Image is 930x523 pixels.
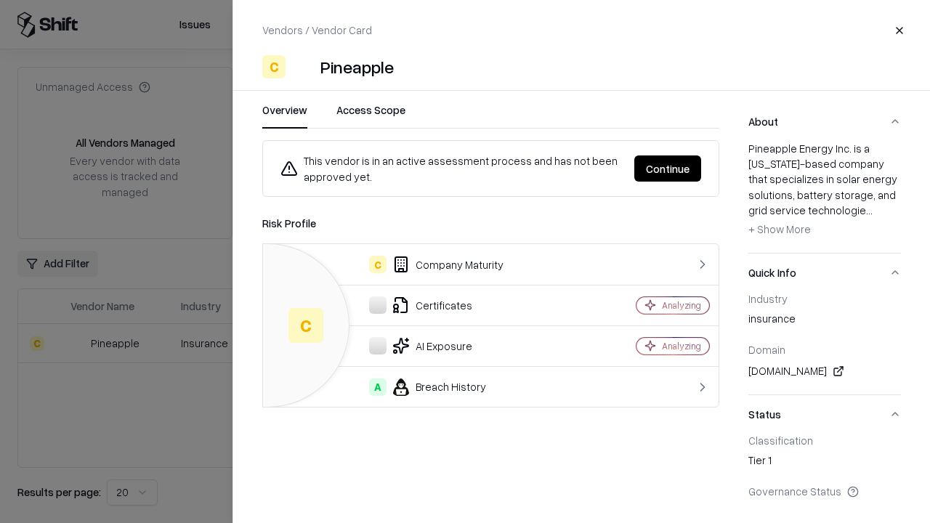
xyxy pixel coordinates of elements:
div: A [369,378,387,396]
div: Breach History [275,378,586,396]
div: Analyzing [662,340,701,352]
button: Status [748,395,901,434]
span: + Show More [748,222,811,235]
div: Certificates [275,296,586,314]
div: Company Maturity [275,256,586,273]
p: Vendors / Vendor Card [262,23,372,38]
div: Quick Info [748,292,901,394]
div: Pineapple Energy Inc. is a [US_STATE]-based company that specializes in solar energy solutions, b... [748,141,901,241]
div: Risk Profile [262,214,719,232]
button: Quick Info [748,254,901,292]
div: C [369,256,387,273]
img: Pineapple [291,55,315,78]
div: Domain [748,343,901,356]
div: insurance [748,311,901,331]
button: Access Scope [336,102,405,129]
button: Overview [262,102,307,129]
div: Industry [748,292,901,305]
button: About [748,102,901,141]
div: Analyzing [662,299,701,312]
div: About [748,141,901,253]
button: Continue [634,155,701,182]
div: Pineapple [320,55,394,78]
div: AI Exposure [275,337,586,354]
div: Tier 1 [748,453,901,473]
span: ... [866,203,873,216]
button: + Show More [748,218,811,241]
div: Governance Status [748,485,901,498]
div: C [288,308,323,343]
div: Classification [748,434,901,447]
div: [DOMAIN_NAME] [748,362,901,380]
div: This vendor is in an active assessment process and has not been approved yet. [280,153,623,185]
div: C [262,55,286,78]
